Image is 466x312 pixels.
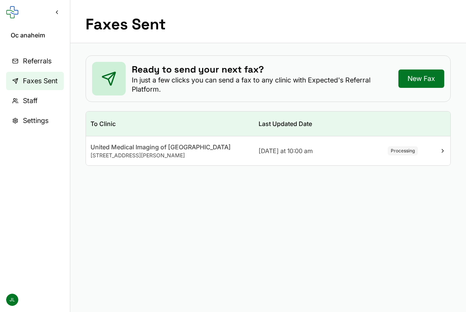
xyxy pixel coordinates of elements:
[23,76,58,86] span: Faxes Sent
[91,152,185,158] span: [STREET_ADDRESS][PERSON_NAME]
[6,52,64,70] a: Referrals
[50,5,64,19] button: Collapse sidebar
[91,142,249,152] div: United Medical Imaging of [GEOGRAPHIC_DATA]
[6,112,64,130] a: Settings
[6,294,18,306] span: JL
[254,112,366,136] th: Last Updated Date
[388,146,418,155] div: Processing
[86,15,166,34] h1: Faxes Sent
[6,92,64,110] a: Staff
[86,112,254,136] th: To Clinic
[6,72,64,90] a: Faxes Sent
[23,95,37,106] span: Staff
[398,70,444,88] a: New Fax
[132,63,398,76] h3: Ready to send your next fax?
[23,56,52,66] span: Referrals
[132,76,398,94] p: In just a few clicks you can send a fax to any clinic with Expected's Referral Platform.
[11,31,59,40] span: Oc anaheim
[259,146,362,155] div: [DATE] at 10:00 am
[23,115,49,126] span: Settings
